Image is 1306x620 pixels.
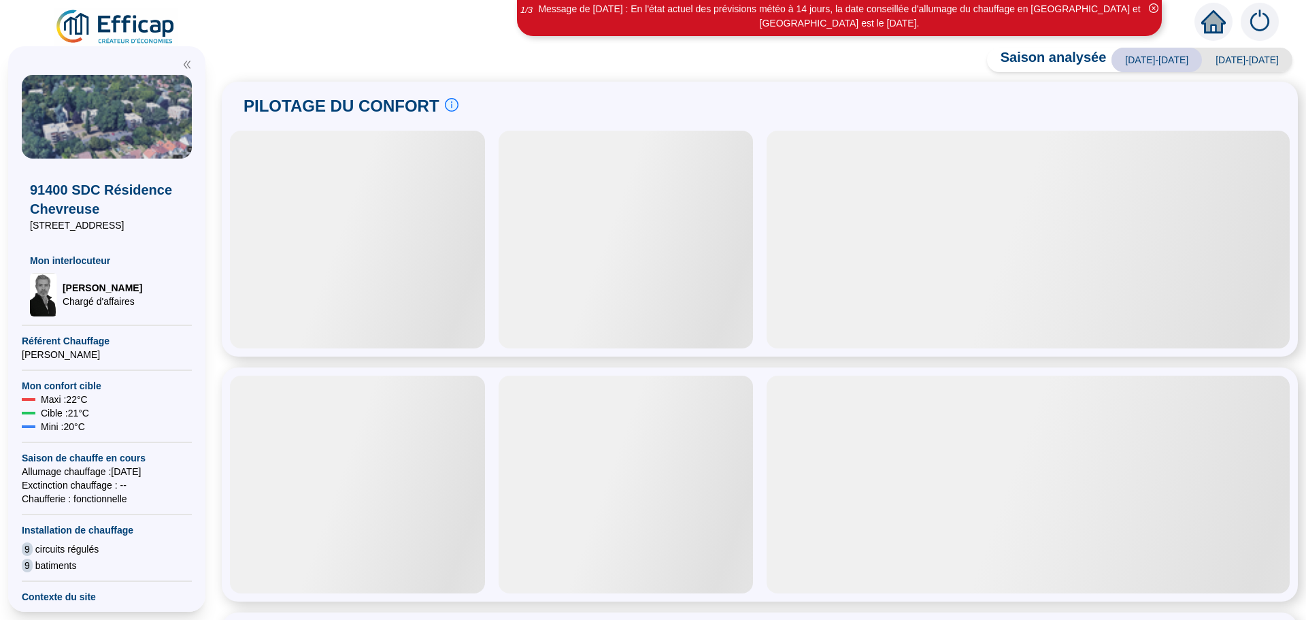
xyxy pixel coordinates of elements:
[22,559,33,572] span: 9
[35,542,99,556] span: circuits régulés
[182,60,192,69] span: double-left
[22,478,192,492] span: Exctinction chauffage : --
[30,180,184,218] span: 91400 SDC Résidence Chevreuse
[22,465,192,478] span: Allumage chauffage : [DATE]
[1149,3,1158,13] span: close-circle
[1202,48,1292,72] span: [DATE]-[DATE]
[22,492,192,506] span: Chaufferie : fonctionnelle
[445,98,458,112] span: info-circle
[520,5,533,15] i: 1 / 3
[30,273,57,316] img: Chargé d'affaires
[35,559,77,572] span: batiments
[63,295,142,308] span: Chargé d'affaires
[41,406,89,420] span: Cible : 21 °C
[63,281,142,295] span: [PERSON_NAME]
[41,393,88,406] span: Maxi : 22 °C
[22,523,192,537] span: Installation de chauffage
[22,334,192,348] span: Référent Chauffage
[41,420,85,434] span: Mini : 20 °C
[987,48,1107,72] span: Saison analysée
[1201,10,1226,34] span: home
[1111,48,1202,72] span: [DATE]-[DATE]
[519,2,1160,31] div: Message de [DATE] : En l'état actuel des prévisions météo à 14 jours, la date conseillée d'alluma...
[22,348,192,361] span: [PERSON_NAME]
[30,218,184,232] span: [STREET_ADDRESS]
[22,379,192,393] span: Mon confort cible
[54,8,178,46] img: efficap energie logo
[244,95,439,117] span: PILOTAGE DU CONFORT
[22,451,192,465] span: Saison de chauffe en cours
[30,254,184,267] span: Mon interlocuteur
[22,542,33,556] span: 9
[1241,3,1279,41] img: alerts
[22,590,192,604] span: Contexte du site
